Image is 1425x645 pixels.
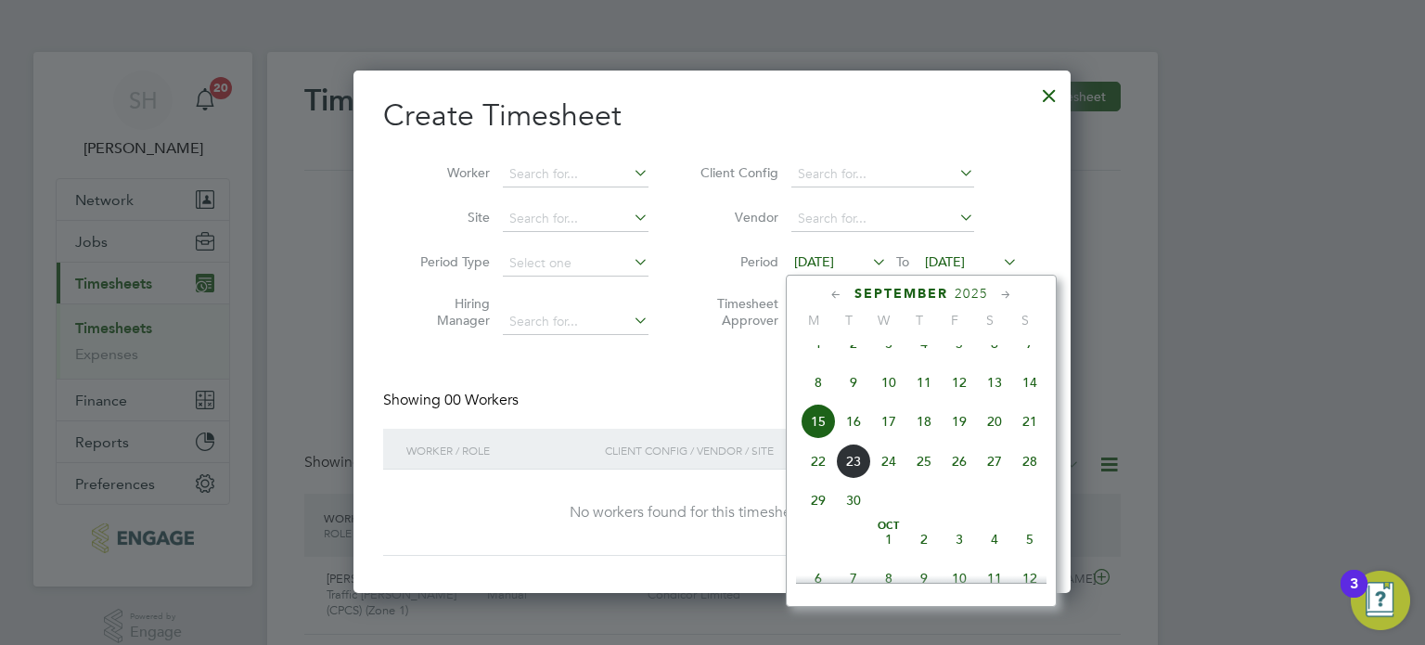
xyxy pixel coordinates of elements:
span: 23 [836,444,871,479]
label: Timesheet Approver [695,295,778,329]
span: S [1008,312,1043,329]
span: 3 [942,522,977,557]
label: Vendor [695,209,778,226]
span: W [867,312,902,329]
button: Open Resource Center, 3 new notifications [1351,571,1410,630]
input: Search for... [791,206,974,232]
span: 12 [1012,561,1047,596]
span: 1 [871,522,906,557]
span: F [937,312,972,329]
span: 19 [942,404,977,439]
span: 30 [836,483,871,518]
span: 2 [906,522,942,557]
div: 3 [1350,584,1358,608]
span: M [796,312,831,329]
span: 22 [801,444,836,479]
span: S [972,312,1008,329]
input: Search for... [791,161,974,187]
span: 20 [977,404,1012,439]
label: Client Config [695,164,778,181]
span: 10 [942,561,977,596]
span: 6 [801,561,836,596]
span: 11 [906,365,942,400]
span: 12 [942,365,977,400]
span: 29 [801,483,836,518]
span: [DATE] [794,253,834,270]
label: Period [695,253,778,270]
div: No workers found for this timesheet period. [402,503,1022,522]
span: [DATE] [925,253,965,270]
span: 13 [977,365,1012,400]
span: 24 [871,444,906,479]
span: 14 [1012,365,1047,400]
span: 7 [836,561,871,596]
input: Select one [503,251,648,277]
span: 17 [871,404,906,439]
div: Client Config / Vendor / Site [600,429,898,471]
span: 15 [801,404,836,439]
span: T [902,312,937,329]
span: 9 [836,365,871,400]
span: 11 [977,561,1012,596]
span: 00 Workers [444,391,519,409]
span: September [854,286,948,302]
span: 25 [906,444,942,479]
div: Showing [383,391,522,410]
span: To [891,250,915,274]
input: Search for... [503,206,648,232]
h2: Create Timesheet [383,97,1041,135]
span: 18 [906,404,942,439]
span: 8 [801,365,836,400]
label: Worker [406,164,490,181]
label: Site [406,209,490,226]
span: 21 [1012,404,1047,439]
span: T [831,312,867,329]
span: 4 [977,522,1012,557]
span: 16 [836,404,871,439]
span: 28 [1012,444,1047,479]
label: Period Type [406,253,490,270]
span: 27 [977,444,1012,479]
span: 5 [1012,522,1047,557]
input: Search for... [503,161,648,187]
span: 2025 [955,286,988,302]
label: Hiring Manager [406,295,490,329]
span: 8 [871,561,906,596]
span: 10 [871,365,906,400]
input: Search for... [503,309,648,335]
span: 26 [942,444,977,479]
div: Worker / Role [402,429,600,471]
span: 9 [906,561,942,596]
span: Oct [871,522,906,531]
